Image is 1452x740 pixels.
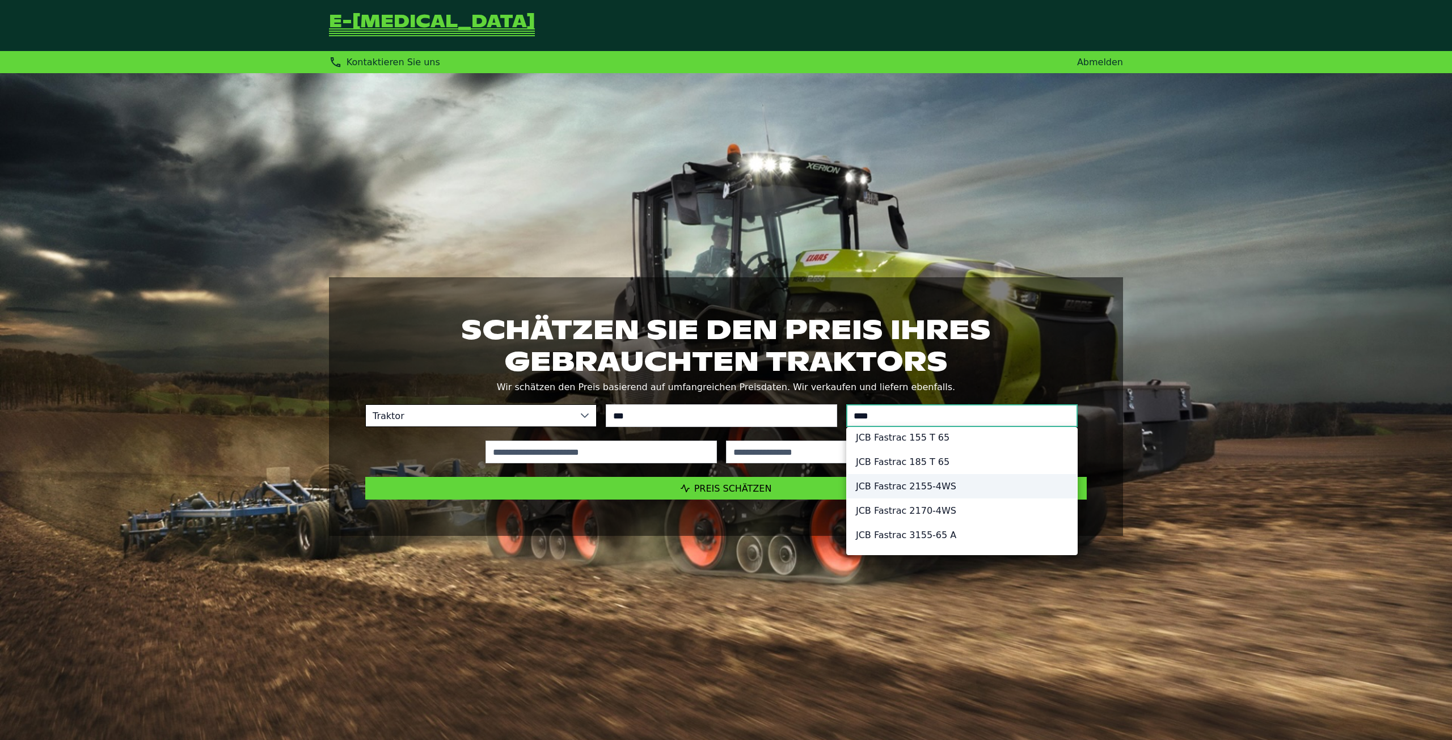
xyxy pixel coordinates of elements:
[329,14,535,37] a: Zurück zur Startseite
[847,498,1077,523] li: JCB Fastrac 2170-4WS
[329,56,440,69] div: Kontaktieren Sie uns
[365,379,1087,395] p: Wir schätzen den Preis basierend auf umfangreichen Preisdaten. Wir verkaufen und liefern ebenfalls.
[1077,57,1123,67] a: Abmelden
[347,57,440,67] span: Kontaktieren Sie uns
[366,405,573,426] span: Traktor
[847,450,1077,474] li: JCB Fastrac 185 T 65
[365,314,1087,377] h1: Schätzen Sie den Preis Ihres gebrauchten Traktors
[847,523,1077,547] li: JCB Fastrac 3155-65 A
[847,425,1077,450] li: JCB Fastrac 155 T 65
[847,547,1077,572] li: JCB Fastrac 3155-80 A
[847,474,1077,498] li: JCB Fastrac 2155-4WS
[694,483,772,494] span: Preis schätzen
[365,477,1087,500] button: Preis schätzen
